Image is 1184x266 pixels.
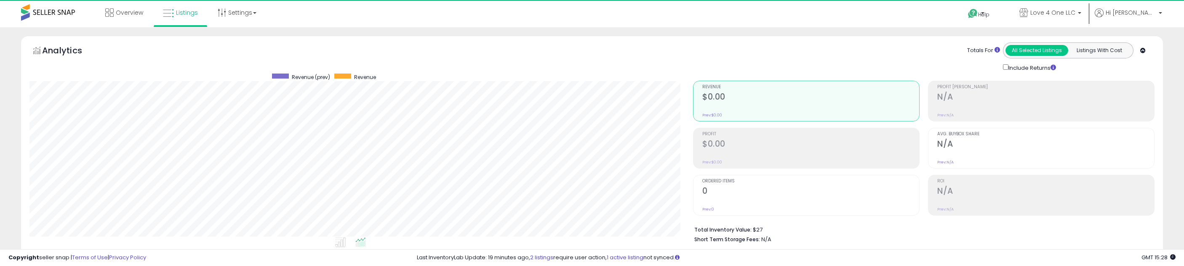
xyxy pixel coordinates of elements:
small: Prev: N/A [937,113,954,118]
h2: N/A [937,139,1154,150]
h2: N/A [937,186,1154,198]
b: Total Inventory Value: [694,226,752,233]
h2: N/A [937,92,1154,103]
span: Profit [702,132,919,137]
a: Hi [PERSON_NAME] [1095,8,1162,27]
div: Include Returns [997,63,1066,72]
span: ROI [937,179,1154,184]
h2: $0.00 [702,139,919,150]
span: Ordered Items [702,179,919,184]
span: Profit [PERSON_NAME] [937,85,1154,90]
span: Revenue [354,74,376,81]
div: seller snap | | [8,254,146,262]
strong: Copyright [8,253,39,261]
small: Prev: 0 [702,207,714,212]
small: Prev: $0.00 [702,160,722,165]
a: Help [961,2,1006,27]
small: Prev: N/A [937,160,954,165]
span: Hi [PERSON_NAME] [1106,8,1156,17]
span: Help [978,11,989,18]
span: Revenue (prev) [292,74,330,81]
h2: 0 [702,186,919,198]
span: N/A [761,235,771,243]
h2: $0.00 [702,92,919,103]
a: Privacy Policy [109,253,146,261]
button: All Selected Listings [1005,45,1068,56]
a: 1 active listing [607,253,643,261]
span: Love 4 One LLC [1030,8,1075,17]
div: Last InventoryLab Update: 19 minutes ago, require user action, not synced. [417,254,1176,262]
b: Short Term Storage Fees: [694,236,760,243]
div: Totals For [967,47,1000,55]
li: $27 [694,224,1148,234]
i: Get Help [968,8,978,19]
span: Overview [116,8,143,17]
small: Prev: $0.00 [702,113,722,118]
button: Listings With Cost [1068,45,1131,56]
span: 2025-08-13 15:28 GMT [1141,253,1176,261]
span: Avg. Buybox Share [937,132,1154,137]
a: Terms of Use [72,253,108,261]
span: Revenue [702,85,919,90]
small: Prev: N/A [937,207,954,212]
span: Listings [176,8,198,17]
h5: Analytics [42,45,99,58]
a: 2 listings [530,253,553,261]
